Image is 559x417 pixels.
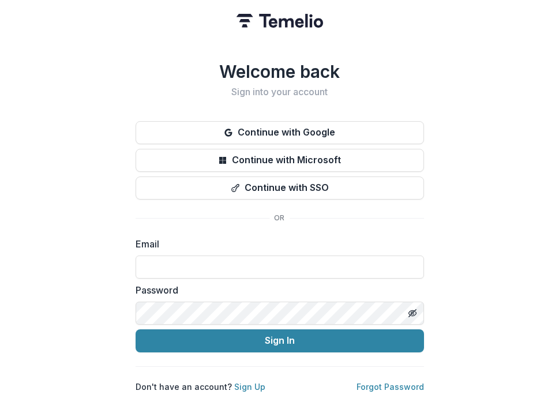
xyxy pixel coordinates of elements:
button: Continue with Microsoft [136,149,424,172]
p: Don't have an account? [136,381,265,393]
h1: Welcome back [136,61,424,82]
h2: Sign into your account [136,87,424,97]
button: Continue with SSO [136,176,424,200]
label: Password [136,283,417,297]
button: Continue with Google [136,121,424,144]
a: Forgot Password [357,382,424,392]
img: Temelio [237,14,323,28]
button: Toggle password visibility [403,304,422,322]
label: Email [136,237,417,251]
button: Sign In [136,329,424,352]
a: Sign Up [234,382,265,392]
